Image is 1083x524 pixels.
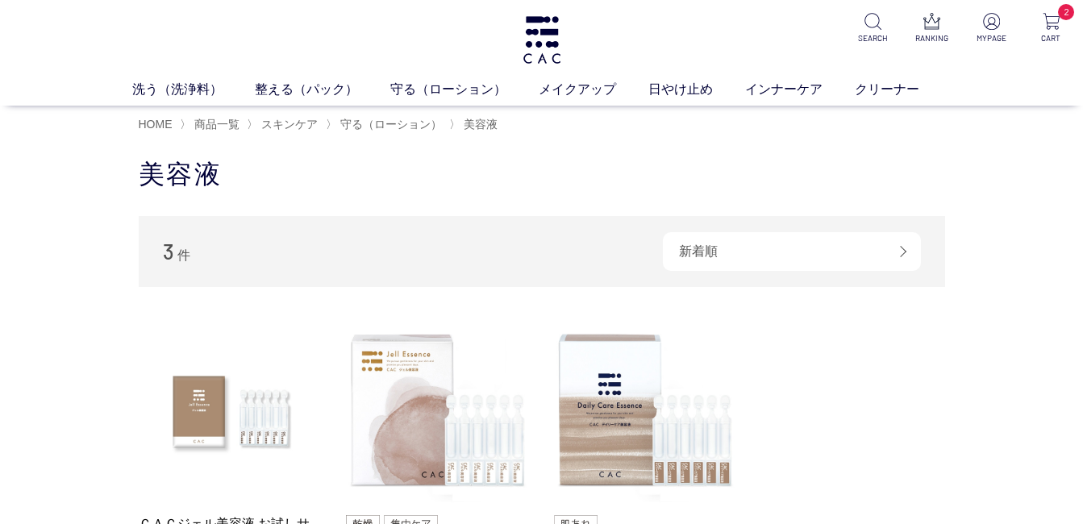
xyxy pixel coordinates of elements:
[460,118,498,131] a: 美容液
[337,118,442,131] a: 守る（ローション）
[1058,4,1074,20] span: 2
[913,32,951,44] p: RANKING
[913,13,951,44] a: RANKING
[326,117,446,132] li: 〉
[973,13,1010,44] a: MYPAGE
[139,319,323,503] img: ＣＡＣジェル美容液 お試しサイズ（１袋）
[163,239,174,264] span: 3
[261,118,318,131] span: スキンケア
[139,157,945,192] h1: 美容液
[521,16,563,64] img: logo
[340,118,442,131] span: 守る（ローション）
[139,118,173,131] a: HOME
[180,117,244,132] li: 〉
[247,117,322,132] li: 〉
[1032,32,1070,44] p: CART
[177,248,190,262] span: 件
[554,319,738,503] img: ＣＡＣ デイリーケア美容液
[853,32,891,44] p: SEARCH
[464,118,498,131] span: 美容液
[194,118,240,131] span: 商品一覧
[258,118,318,131] a: スキンケア
[191,118,240,131] a: 商品一覧
[539,80,648,99] a: メイクアップ
[853,13,891,44] a: SEARCH
[132,80,255,99] a: 洗う（洗浄料）
[663,232,921,271] div: 新着順
[648,80,745,99] a: 日やけ止め
[1032,13,1070,44] a: 2 CART
[390,80,539,99] a: 守る（ローション）
[346,319,530,503] img: ＣＡＣ ジェル美容液
[745,80,855,99] a: インナーケア
[855,80,952,99] a: クリーナー
[255,80,390,99] a: 整える（パック）
[973,32,1010,44] p: MYPAGE
[449,117,502,132] li: 〉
